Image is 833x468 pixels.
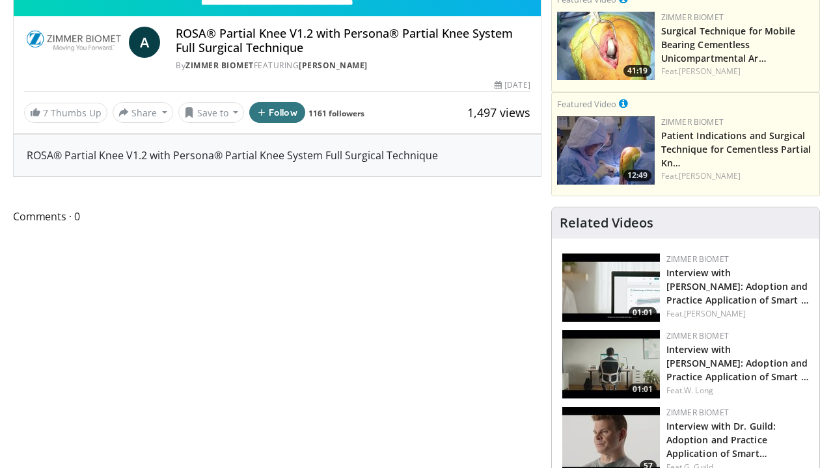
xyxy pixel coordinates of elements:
span: 12:49 [623,170,651,181]
small: Featured Video [557,98,616,110]
a: 41:19 [557,12,655,80]
a: Interview with [PERSON_NAME]: Adoption and Practice Application of Smart … [666,343,809,383]
div: Feat. [666,385,809,396]
button: Share [113,102,173,123]
div: ROSA® Partial Knee V1.2 with Persona® Partial Knee System Full Surgical Technique [14,135,541,176]
button: Save to [178,102,245,123]
a: 1161 followers [308,108,364,119]
img: Zimmer Biomet [24,27,124,58]
a: 01:01 [562,330,660,398]
div: Feat. [661,66,814,77]
img: 2c28c705-9b27-4f8d-ae69-2594b16edd0d.150x105_q85_crop-smart_upscale.jpg [557,116,655,185]
a: Zimmer Biomet [666,407,729,418]
img: 01664f9e-370f-4f3e-ba1a-1c36ebbe6e28.150x105_q85_crop-smart_upscale.jpg [562,330,660,398]
a: A [129,27,160,58]
div: By FEATURING [176,60,530,71]
a: [PERSON_NAME] [299,60,368,71]
div: Feat. [661,170,814,182]
span: 41:19 [623,65,651,77]
span: Comments 0 [13,208,541,225]
a: Zimmer Biomet [185,60,254,71]
span: 1,497 views [467,105,530,120]
span: 01:01 [629,383,657,395]
h4: ROSA® Partial Knee V1.2 with Persona® Partial Knee System Full Surgical Technique [176,27,530,55]
a: Zimmer Biomet [661,116,724,127]
div: Feat. [666,308,809,320]
span: 01:01 [629,307,657,318]
a: 01:01 [562,253,660,322]
a: [PERSON_NAME] [679,66,741,77]
h4: Related Videos [560,215,653,231]
a: Zimmer Biomet [666,253,729,265]
a: Patient Indications and Surgical Technique for Cementless Partial Kn… [661,129,811,169]
div: [DATE] [495,79,530,91]
a: Zimmer Biomet [666,330,729,341]
span: 7 [43,107,48,119]
a: [PERSON_NAME] [679,170,741,181]
a: Zimmer Biomet [661,12,724,23]
a: Interview with [PERSON_NAME]: Adoption and Practice Application of Smart … [666,266,809,306]
a: 12:49 [557,116,655,185]
a: W. Long [684,385,713,396]
a: 7 Thumbs Up [24,103,107,123]
a: Interview with Dr. Guild: Adoption and Practice Application of Smart… [666,420,776,460]
button: Follow [249,102,305,123]
a: [PERSON_NAME] [684,308,746,319]
img: 9076d05d-1948-43d5-895b-0b32d3e064e7.150x105_q85_crop-smart_upscale.jpg [562,253,660,322]
a: Surgical Technique for Mobile Bearing Cementless Unicompartmental Ar… [661,25,796,64]
img: e9ed289e-2b85-4599-8337-2e2b4fe0f32a.150x105_q85_crop-smart_upscale.jpg [557,12,655,80]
